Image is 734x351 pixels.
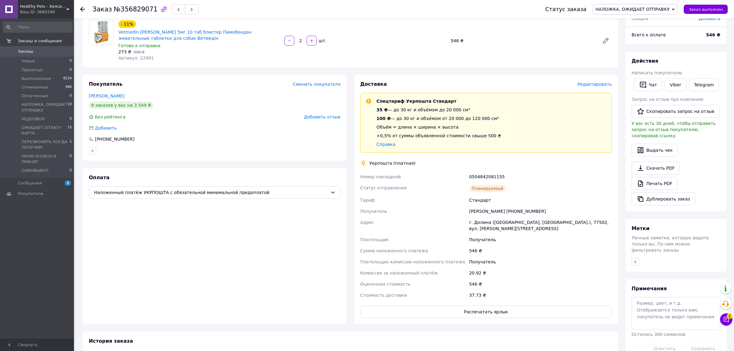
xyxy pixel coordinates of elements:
span: Стоимость доставки [360,293,407,298]
span: 308 ₴ [133,50,145,54]
a: Telegram [689,78,719,91]
span: Без рейтинга [95,114,125,119]
span: 0 [70,67,72,73]
a: Скачать PDF [632,162,680,175]
button: Чат с покупателем2 [720,313,732,326]
span: НАЛОЖКА, ОЖИДАЕТ ОТПРАВКУ [596,7,670,12]
div: 546 ₴ [468,279,613,290]
span: Осталось 300 символов [632,332,685,337]
a: [PERSON_NAME] [89,93,125,98]
span: Плательщик [360,237,389,242]
div: Получатель [468,234,613,245]
div: Укрпошта (платная) [368,160,417,166]
div: г. Долина ([GEOGRAPHIC_DATA], [GEOGRAPHIC_DATA].), 77502, вул. [PERSON_NAME][STREET_ADDRESS] [468,217,613,234]
div: — до 30 кг и объёмом от 20 000 до 120 000 см³ [377,115,501,122]
span: Наложенный платёж УКРПОШТА с обязательной минимальной предоплатой [94,189,328,196]
span: 8234 [63,76,72,81]
span: Примечания [632,286,667,291]
span: Выполненные [22,76,51,81]
span: Тариф [360,198,375,203]
a: Редактировать [600,35,612,47]
div: Статус заказа [545,6,587,12]
span: Добавить отзыв [304,114,340,119]
span: 1 [70,139,72,150]
span: ПРОМ ОПЛАТА И ПРИНЯТ [22,154,70,165]
div: +0,5% от суммы объявленной стоимости свыше 500 ₴ [377,133,501,139]
span: Покупатели [18,191,43,196]
span: Оплата [89,175,109,180]
div: Получатель [468,256,613,267]
span: 273 ₴ [118,49,131,54]
b: 546 ₴ [706,32,720,37]
span: Спецтариф Укрпошта Стандарт [377,99,457,104]
span: 986 [65,85,72,90]
div: 6 заказов у вас на 3 549 ₴ [89,101,154,109]
span: НЕДОЗВОН [22,116,45,122]
span: Комиссия за наложенный платёж [360,270,438,275]
span: Сообщения [18,180,42,186]
div: 0504842081155 [468,171,613,182]
button: Чат [634,78,662,91]
span: Отмененные [22,85,48,90]
div: 546 ₴ [468,245,613,256]
span: Всего к оплате [632,32,666,37]
span: 35 ₴ [377,107,388,112]
button: Выдать чек [632,144,678,157]
span: Плательщик комиссии наложенного платежа [360,259,465,264]
div: Планируемый [469,185,506,192]
span: Оплаченные [22,93,48,99]
span: Адрес [360,220,374,225]
span: Сумма наложенного платежа [360,248,429,253]
span: Личные заметки, которые видите только вы. По ним можно фильтровать заказы [632,235,709,253]
div: 37.73 ₴ [468,290,613,301]
span: ОЖИДАЕТ ОПЛАТУ КАРТА [22,125,68,136]
span: 2 [727,312,732,318]
span: Добавить [95,126,117,130]
span: Заказы и сообщения [18,38,62,44]
img: Vetmedin Ветмедин Чу 5мг 10 таб блистер Пимобендан жевательные таблетки для собак Ветмедін [92,21,109,45]
span: 0 [70,168,72,173]
span: Добавить [699,16,720,21]
input: Поиск [3,22,72,33]
span: 0 [70,93,72,99]
span: Готово к отправке [118,43,161,48]
span: У вас есть 30 дней, чтобы отправить запрос на отзыв покупателю, скопировав ссылку. [632,121,716,138]
span: Написать покупателю [632,70,682,75]
span: Артикул: 22991 [118,56,154,60]
span: Заказ [92,6,112,13]
div: Вернуться назад [80,6,85,12]
span: Скидка [632,16,648,21]
div: [PHONE_NUMBER] [94,136,135,142]
span: 15 [68,125,72,136]
span: 10 [68,102,72,113]
a: Vetmedin [PERSON_NAME] 5мг 10 таб блистер Пимобендан жевательные таблетки для собак Ветмедін [118,30,252,41]
span: Новые [22,58,35,64]
span: Принятые [22,67,43,73]
span: 0 [70,154,72,165]
span: 2 [65,180,71,186]
a: Печать PDF [632,177,678,190]
div: — до 30 кг и объёмом до 20 000 см³ [377,107,501,113]
span: Healthy Pets - Хелси ВетАптека [20,4,66,9]
span: ПЕРЕЗВОНИТЬ КОГДА ПОЛУЧИМ [22,139,70,150]
div: 20.92 ₴ [468,267,613,279]
span: Заказ выполнен [689,7,723,12]
div: Стандарт [468,195,613,206]
div: - 11% [118,20,136,28]
span: №356829071 [114,6,158,13]
button: Заказ выполнен [684,5,728,14]
span: Запрос на отзыв про компанию [632,97,703,102]
span: САМОВЫВОЗ [22,168,48,173]
span: Редактировать [577,82,612,87]
span: История заказа [89,338,133,344]
span: Номер накладной [360,174,401,179]
div: шт. [317,38,327,44]
span: Оценочная стоимость [360,282,411,287]
div: [PERSON_NAME] [PHONE_NUMBER] [468,206,613,217]
button: Скопировать запрос на отзыв [632,105,720,118]
span: 0 [70,116,72,122]
div: Ваш ID: 3682290 [20,9,74,15]
span: Заказы [18,49,33,54]
span: Действия [632,58,658,64]
span: Статус отправления [360,185,407,190]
